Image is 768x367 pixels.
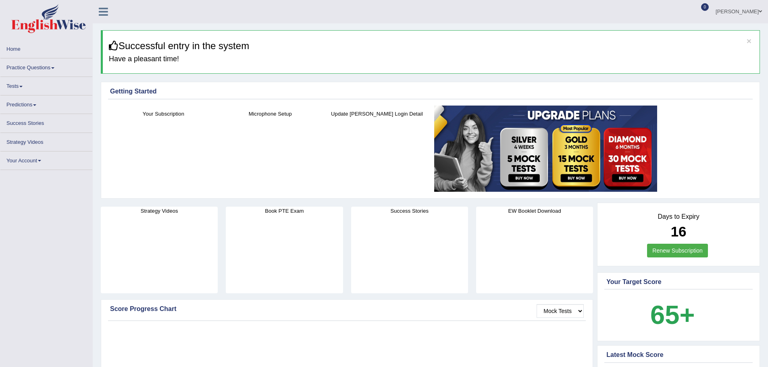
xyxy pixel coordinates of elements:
[671,224,687,239] b: 16
[109,55,753,63] h4: Have a pleasant time!
[701,3,709,11] span: 0
[328,110,427,118] h4: Update [PERSON_NAME] Login Detail
[109,41,753,51] h3: Successful entry in the system
[110,304,584,314] div: Score Progress Chart
[0,151,92,167] a: Your Account
[650,300,695,330] b: 65+
[0,95,92,111] a: Predictions
[606,277,751,287] div: Your Target Score
[221,110,320,118] h4: Microphone Setup
[647,244,708,257] a: Renew Subscription
[114,110,213,118] h4: Your Subscription
[0,133,92,149] a: Strategy Videos
[0,114,92,130] a: Success Stories
[351,207,468,215] h4: Success Stories
[0,58,92,74] a: Practice Questions
[747,37,751,45] button: ×
[476,207,593,215] h4: EW Booklet Download
[0,77,92,93] a: Tests
[226,207,343,215] h4: Book PTE Exam
[0,40,92,56] a: Home
[434,106,657,192] img: small5.jpg
[101,207,218,215] h4: Strategy Videos
[606,213,751,220] h4: Days to Expiry
[110,87,751,96] div: Getting Started
[606,350,751,360] div: Latest Mock Score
